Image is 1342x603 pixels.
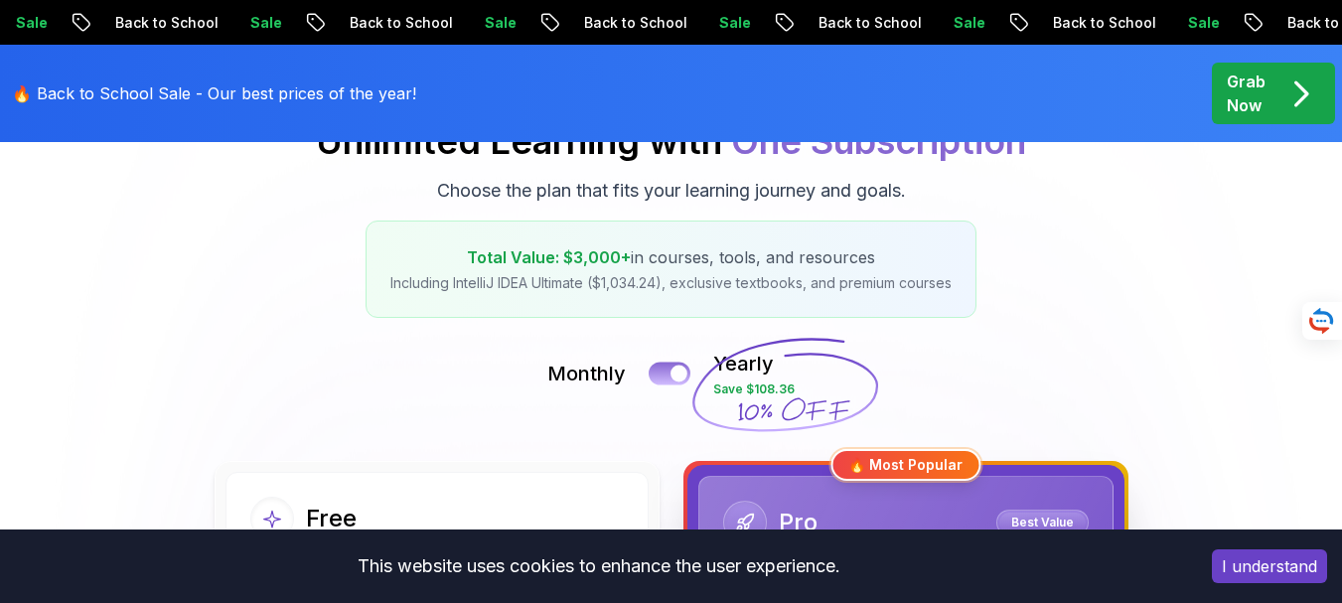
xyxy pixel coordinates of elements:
p: Sale [229,13,293,33]
p: Back to School [563,13,698,33]
p: Grab Now [1227,70,1266,117]
p: Sale [464,13,527,33]
p: Including IntelliJ IDEA Ultimate ($1,034.24), exclusive textbooks, and premium courses [390,273,952,293]
p: Sale [933,13,996,33]
h2: Unlimited Learning with [316,121,1026,161]
p: 🔥 Back to School Sale - Our best prices of the year! [12,81,416,105]
p: Best Value [999,513,1086,532]
h2: Pro [779,507,818,538]
p: Back to School [798,13,933,33]
span: Total Value: $3,000+ [467,247,631,267]
p: Back to School [1032,13,1167,33]
p: in courses, tools, and resources [390,245,952,269]
p: Back to School [94,13,229,33]
p: Choose the plan that fits your learning journey and goals. [437,177,906,205]
div: This website uses cookies to enhance the user experience. [15,544,1182,588]
p: Sale [698,13,762,33]
p: Monthly [547,360,626,387]
p: Back to School [329,13,464,33]
h2: Free [306,503,357,534]
p: Sale [1167,13,1231,33]
button: Accept cookies [1212,549,1327,583]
